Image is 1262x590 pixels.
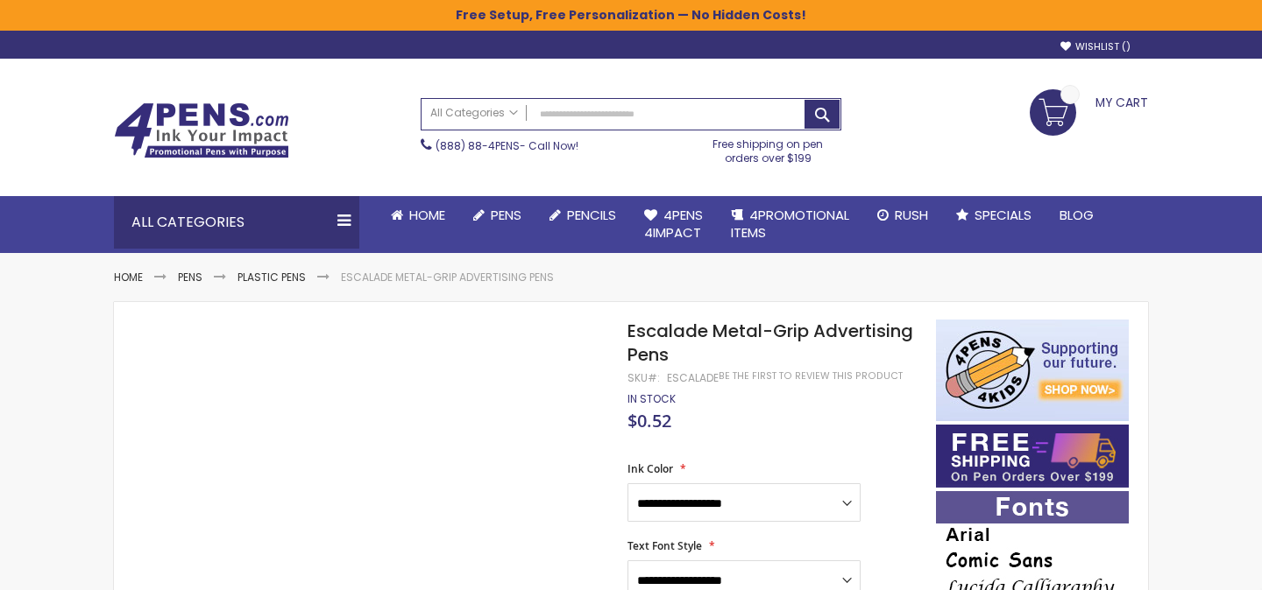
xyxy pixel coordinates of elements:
span: 4PROMOTIONAL ITEMS [731,206,849,242]
span: Pencils [567,206,616,224]
span: Rush [895,206,928,224]
a: Plastic Pens [238,270,306,284]
a: Be the first to review this product [719,369,903,383]
span: $0.52 [627,409,671,432]
div: Availability [627,392,676,406]
a: Rush [863,196,942,235]
span: All Categories [430,106,518,120]
div: Escalade [667,371,719,385]
span: Pens [491,206,521,224]
a: All Categories [422,99,527,128]
span: Ink Color [627,461,673,476]
a: 4PROMOTIONALITEMS [717,196,863,253]
div: Free shipping on pen orders over $199 [695,130,842,165]
span: Escalade Metal-Grip Advertising Pens [627,319,913,367]
a: Wishlist [1060,40,1131,53]
span: In stock [627,391,676,406]
span: Home [409,206,445,224]
span: Specials [975,206,1032,224]
img: Free shipping on orders over $199 [936,425,1129,488]
span: 4Pens 4impact [644,206,703,242]
a: Home [377,196,459,235]
a: Home [114,270,143,284]
a: (888) 88-4PENS [436,138,520,153]
a: Specials [942,196,1046,235]
img: 4Pens Custom Pens and Promotional Products [114,102,289,158]
li: Escalade Metal-Grip Advertising Pens [341,270,554,284]
span: Text Font Style [627,538,702,553]
a: Pencils [535,196,630,235]
a: Pens [178,270,202,284]
span: - Call Now! [436,138,578,153]
span: Blog [1060,206,1094,224]
div: All Categories [114,196,359,249]
strong: SKU [627,370,660,385]
a: Pens [459,196,535,235]
a: Blog [1046,196,1108,235]
a: 4Pens4impact [630,196,717,253]
img: 4pens 4 kids [936,320,1129,421]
